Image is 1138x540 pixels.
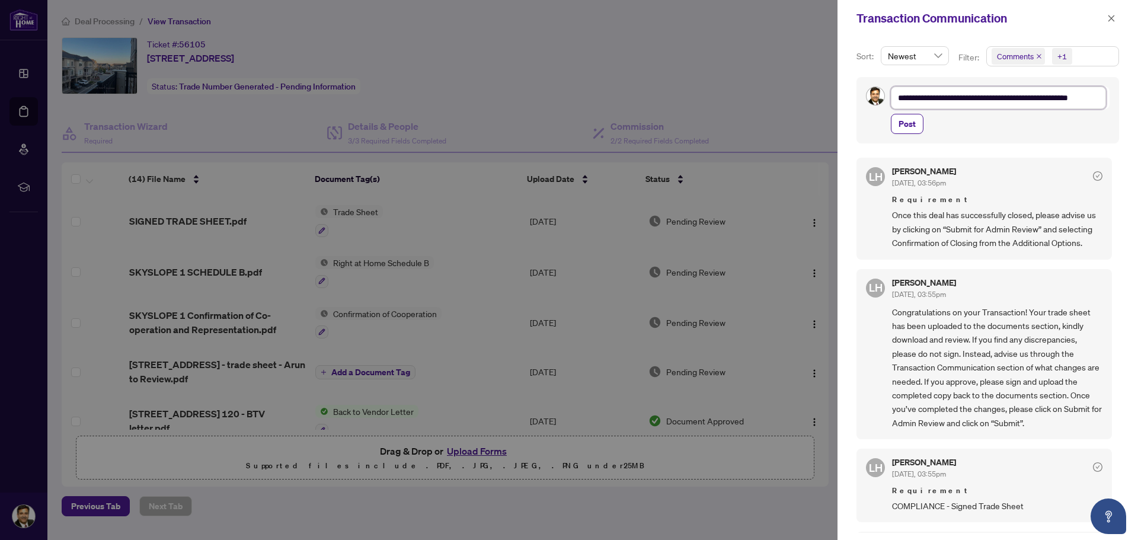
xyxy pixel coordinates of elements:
span: LH [869,168,883,185]
span: check-circle [1093,171,1102,181]
button: Open asap [1091,499,1126,534]
span: Post [899,114,916,133]
span: Once this deal has successfully closed, please advise us by clicking on “Submit for Admin Review”... [892,208,1102,250]
span: Comments [992,48,1045,65]
p: Filter: [958,51,981,64]
h5: [PERSON_NAME] [892,279,956,287]
span: COMPLIANCE - Signed Trade Sheet [892,499,1102,513]
h5: [PERSON_NAME] [892,458,956,466]
p: Sort: [856,50,876,63]
span: Comments [997,50,1034,62]
span: Requirement [892,485,1102,497]
h5: [PERSON_NAME] [892,167,956,175]
span: [DATE], 03:55pm [892,469,946,478]
button: Post [891,114,923,134]
span: Requirement [892,194,1102,206]
span: [DATE], 03:56pm [892,178,946,187]
span: LH [869,279,883,296]
span: close [1107,14,1115,23]
span: [DATE], 03:55pm [892,290,946,299]
span: LH [869,459,883,476]
span: close [1036,53,1042,59]
span: Newest [888,47,942,65]
span: Congratulations on your Transaction! Your trade sheet has been uploaded to the documents section,... [892,305,1102,430]
img: Profile Icon [867,87,884,105]
div: Transaction Communication [856,9,1104,27]
div: +1 [1057,50,1067,62]
span: check-circle [1093,462,1102,472]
